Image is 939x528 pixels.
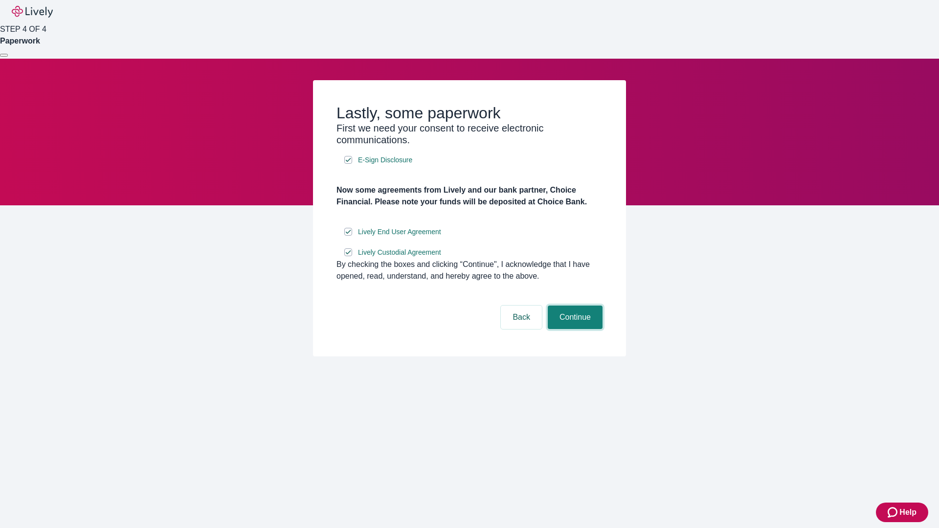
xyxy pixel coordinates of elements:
h2: Lastly, some paperwork [336,104,603,122]
span: Lively End User Agreement [358,227,441,237]
a: e-sign disclosure document [356,246,443,259]
h3: First we need your consent to receive electronic communications. [336,122,603,146]
a: e-sign disclosure document [356,154,414,166]
span: Help [899,506,917,518]
img: Lively [12,6,53,18]
button: Continue [548,306,603,329]
button: Zendesk support iconHelp [876,503,928,522]
span: E-Sign Disclosure [358,155,412,165]
div: By checking the boxes and clicking “Continue", I acknowledge that I have opened, read, understand... [336,259,603,282]
a: e-sign disclosure document [356,226,443,238]
span: Lively Custodial Agreement [358,247,441,258]
svg: Zendesk support icon [888,506,899,518]
button: Back [501,306,542,329]
h4: Now some agreements from Lively and our bank partner, Choice Financial. Please note your funds wi... [336,184,603,208]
